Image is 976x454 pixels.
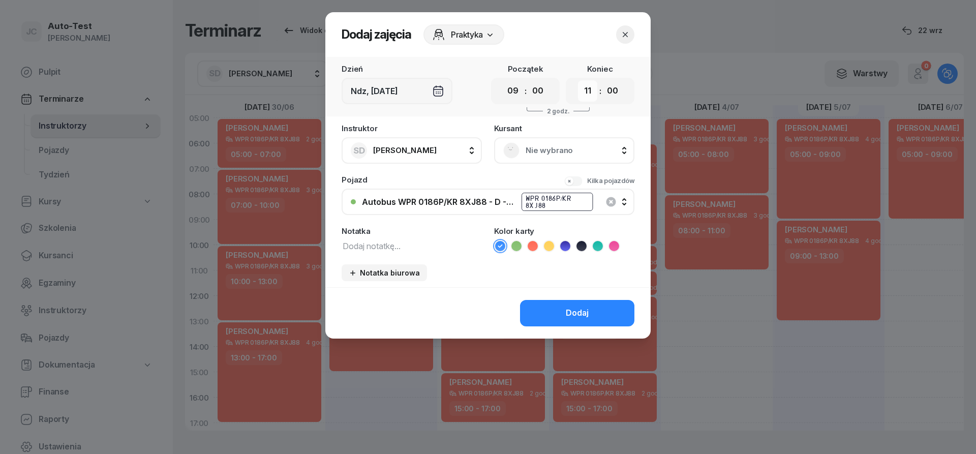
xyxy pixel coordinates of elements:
button: SD[PERSON_NAME] [342,137,482,164]
button: Autobus WPR 0186P/KR 8XJ88 - D - SzefWPR 0186P/KR 8XJ88 [342,189,634,215]
button: Notatka biurowa [342,264,427,281]
span: Nie wybrano [526,144,625,157]
span: Praktyka [451,28,483,41]
div: Autobus WPR 0186P/KR 8XJ88 - D - Szef [362,198,515,206]
span: SD [353,146,365,155]
div: Dodaj [566,307,589,320]
div: Kilka pojazdów [587,176,634,186]
div: WPR 0186P/KR 8XJ88 [522,193,593,211]
button: Dodaj [520,300,634,326]
button: Kilka pojazdów [564,176,634,186]
span: [PERSON_NAME] [373,145,437,155]
div: Notatka biurowa [349,268,420,277]
div: : [525,85,527,97]
div: : [599,85,601,97]
h2: Dodaj zajęcia [342,26,411,43]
